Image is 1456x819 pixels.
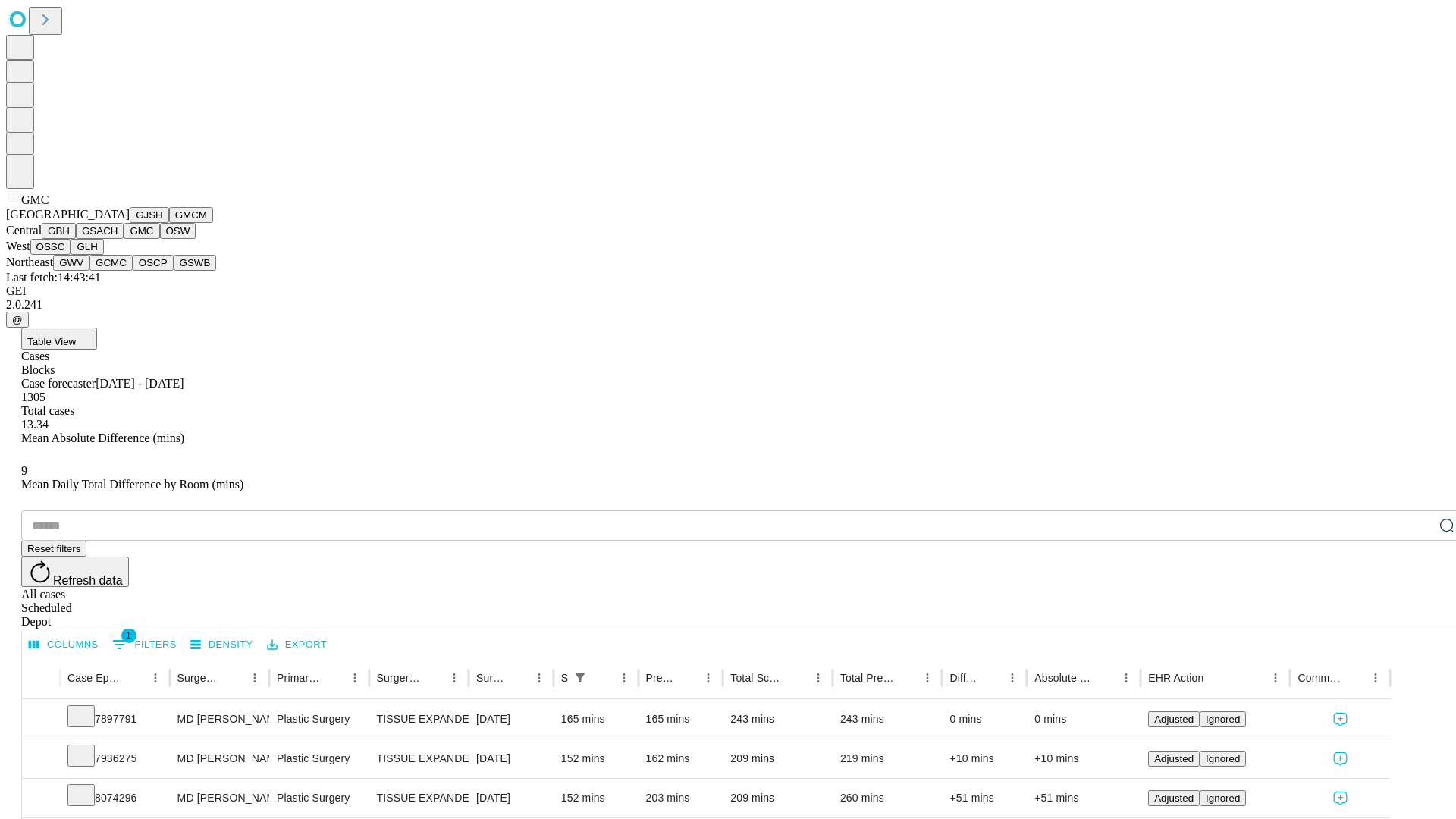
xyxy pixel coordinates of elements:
button: GMC [124,223,159,239]
span: 1305 [21,391,45,403]
button: Density [187,633,257,657]
button: Sort [1205,667,1226,689]
div: MD [PERSON_NAME] [PERSON_NAME] Md [177,779,262,817]
div: 165 mins [561,700,631,739]
button: Menu [698,667,719,689]
div: [DATE] [476,739,546,778]
div: Plastic Surgery [277,739,361,778]
button: Sort [786,667,808,689]
div: [DATE] [476,700,546,739]
button: Expand [30,786,52,812]
button: Expand [30,707,52,733]
span: 9 [21,464,27,477]
button: Sort [323,667,344,689]
span: Total cases [21,404,74,417]
div: 152 mins [561,779,631,817]
button: Sort [422,667,444,689]
span: Central [6,224,42,237]
button: GLH [71,239,103,255]
div: 165 mins [646,700,716,739]
div: MD [PERSON_NAME] [PERSON_NAME] Md [177,739,262,778]
button: Table View [21,328,97,350]
button: Menu [1265,667,1286,689]
button: OSW [160,223,196,239]
span: Mean Absolute Difference (mins) [21,431,184,444]
span: Reset filters [27,543,80,554]
div: +51 mins [1034,779,1133,817]
span: @ [12,314,23,325]
span: Adjusted [1154,753,1194,764]
div: 8074296 [67,779,162,817]
div: 203 mins [646,779,716,817]
button: Expand [30,746,52,773]
div: 209 mins [730,739,825,778]
button: Menu [145,667,166,689]
div: 209 mins [730,779,825,817]
div: +51 mins [949,779,1019,817]
div: Case Epic Id [67,672,122,684]
span: Northeast [6,256,53,268]
button: Sort [507,667,529,689]
button: GSACH [76,223,124,239]
button: Adjusted [1148,711,1200,727]
button: Menu [613,667,635,689]
button: Sort [676,667,698,689]
div: TISSUE EXPANDER PLACEMENT IN [MEDICAL_DATA] [377,700,461,739]
div: EHR Action [1148,672,1203,684]
div: 152 mins [561,739,631,778]
button: Menu [1365,667,1386,689]
button: Adjusted [1148,790,1200,806]
div: 1 active filter [570,667,591,689]
div: 2.0.241 [6,298,1450,312]
button: Show filters [570,667,591,689]
button: Ignored [1200,711,1246,727]
div: Total Predicted Duration [840,672,895,684]
button: Sort [223,667,244,689]
div: 260 mins [840,779,935,817]
div: Absolute Difference [1034,672,1093,684]
div: 7936275 [67,739,162,778]
div: +10 mins [949,739,1019,778]
div: TISSUE EXPANDER PLACEMENT IN [MEDICAL_DATA] [377,739,461,778]
div: Plastic Surgery [277,700,361,739]
button: Menu [808,667,829,689]
button: Menu [1116,667,1137,689]
span: Adjusted [1154,792,1194,804]
div: Total Scheduled Duration [730,672,785,684]
span: West [6,240,30,253]
button: Sort [981,667,1002,689]
div: Predicted In Room Duration [646,672,676,684]
div: Surgery Date [476,672,506,684]
span: Ignored [1206,753,1240,764]
div: Plastic Surgery [277,779,361,817]
button: Menu [344,667,366,689]
button: Ignored [1200,790,1246,806]
span: GMC [21,193,49,206]
span: [GEOGRAPHIC_DATA] [6,208,130,221]
span: Ignored [1206,714,1240,725]
button: Sort [592,667,613,689]
div: +10 mins [1034,739,1133,778]
div: MD [PERSON_NAME] [PERSON_NAME] Md [177,700,262,739]
button: Menu [444,667,465,689]
button: Menu [1002,667,1023,689]
span: Last fetch: 14:43:41 [6,271,101,284]
button: Select columns [25,633,102,657]
button: Sort [896,667,917,689]
button: GWV [53,255,89,271]
button: Menu [244,667,265,689]
div: 243 mins [730,700,825,739]
button: GCMC [89,255,133,271]
div: 162 mins [646,739,716,778]
span: 13.34 [21,418,49,431]
button: Menu [529,667,550,689]
div: Surgery Name [377,672,421,684]
div: Scheduled In Room Duration [561,672,568,684]
div: 0 mins [1034,700,1133,739]
div: 219 mins [840,739,935,778]
span: Mean Daily Total Difference by Room (mins) [21,478,243,491]
span: [DATE] - [DATE] [96,377,184,390]
div: 243 mins [840,700,935,739]
button: GJSH [130,207,169,223]
button: Reset filters [21,541,86,557]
